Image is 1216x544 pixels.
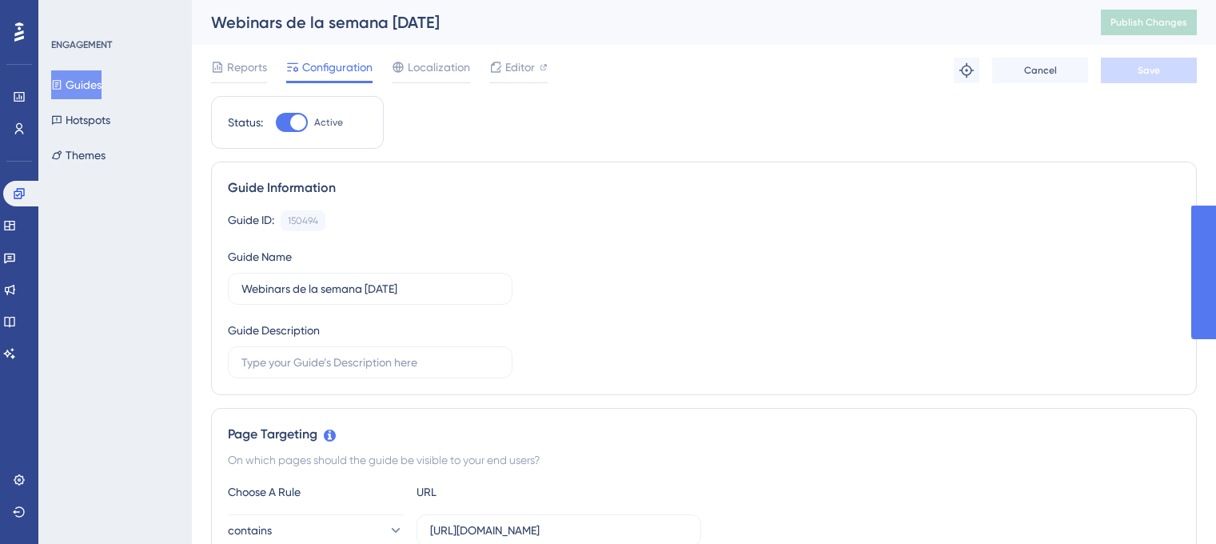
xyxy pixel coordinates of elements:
button: Themes [51,141,106,170]
span: contains [228,521,272,540]
input: Type your Guide’s Description here [241,354,499,371]
span: Configuration [302,58,373,77]
div: ENGAGEMENT [51,38,112,51]
div: Webinars de la semana [DATE] [211,11,1061,34]
div: Guide Name [228,247,292,266]
div: On which pages should the guide be visible to your end users? [228,450,1180,470]
input: yourwebsite.com/path [430,522,688,539]
span: Active [314,116,343,129]
span: Save [1138,64,1160,77]
div: URL [417,482,592,502]
button: Hotspots [51,106,110,134]
iframe: UserGuiding AI Assistant Launcher [1149,481,1197,529]
button: Cancel [992,58,1088,83]
button: Save [1101,58,1197,83]
div: Page Targeting [228,425,1180,444]
button: Publish Changes [1101,10,1197,35]
button: Guides [51,70,102,99]
div: Guide Information [228,178,1180,198]
div: Status: [228,113,263,132]
span: Localization [408,58,470,77]
span: Cancel [1024,64,1057,77]
span: Publish Changes [1110,16,1187,29]
div: 150494 [288,214,318,227]
div: Choose A Rule [228,482,404,502]
input: Type your Guide’s Name here [241,280,499,298]
div: Guide ID: [228,210,274,231]
div: Guide Description [228,321,320,340]
span: Reports [227,58,267,77]
span: Editor [505,58,535,77]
